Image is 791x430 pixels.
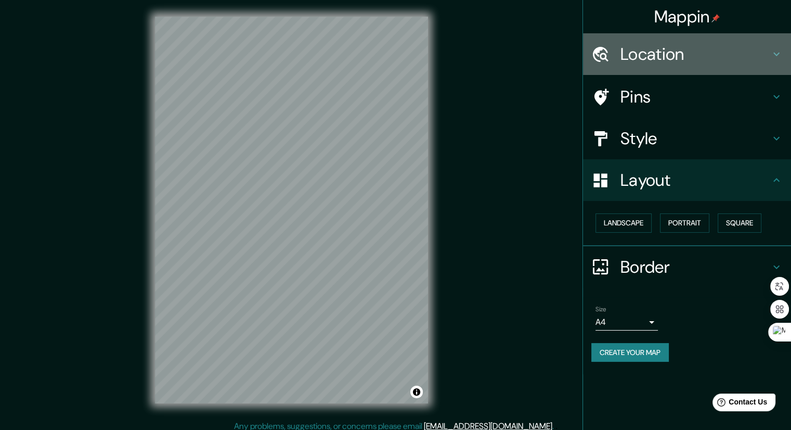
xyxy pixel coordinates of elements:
[620,86,770,107] h4: Pins
[660,213,709,233] button: Portrait
[620,170,770,191] h4: Layout
[583,246,791,288] div: Border
[620,44,770,65] h4: Location
[583,33,791,75] div: Location
[595,314,658,331] div: A4
[620,257,770,277] h4: Border
[595,213,652,233] button: Landscape
[591,343,669,362] button: Create your map
[654,6,720,27] h4: Mappin
[718,213,761,233] button: Square
[583,76,791,118] div: Pins
[698,389,780,419] iframe: Help widget launcher
[410,386,423,398] button: Toggle attribution
[620,128,770,149] h4: Style
[583,159,791,201] div: Layout
[595,305,606,313] label: Size
[711,14,720,22] img: pin-icon.png
[583,118,791,159] div: Style
[155,17,428,403] canvas: Map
